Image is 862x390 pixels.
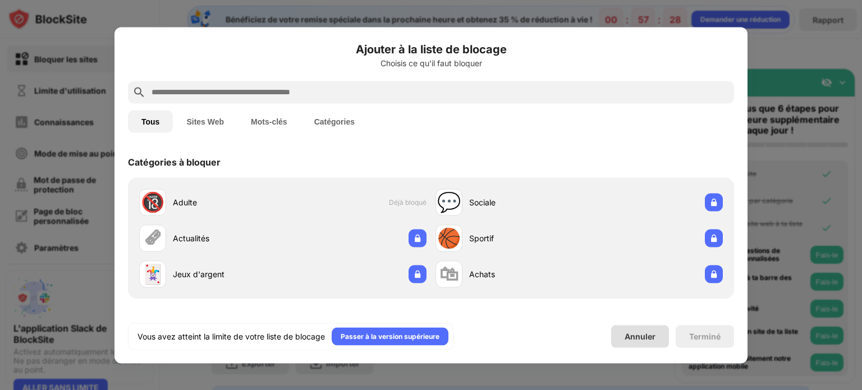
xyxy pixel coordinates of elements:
font: 💬 [437,190,461,213]
font: Actualités [173,233,209,243]
font: Vous avez atteint la limite de votre liste de blocage [137,331,325,341]
font: Terminé [689,331,721,341]
font: Tous [141,117,159,126]
font: 🛍 [439,262,458,285]
font: Sportif [469,233,494,243]
font: Annuler [625,332,655,341]
font: Adulte [173,198,197,207]
font: Jeux d'argent [173,269,224,279]
font: Déjà bloqué [389,198,427,207]
font: Catégories [314,117,355,126]
font: 🗞 [143,226,162,249]
button: Catégories [301,110,368,132]
button: Mots-clés [237,110,301,132]
font: 🃏 [141,262,164,285]
font: Passer à la version supérieure [341,332,439,340]
img: search.svg [132,85,146,99]
font: Achats [469,269,495,279]
button: Tous [128,110,173,132]
font: 🏀 [437,226,461,249]
font: Sites Web [186,117,224,126]
font: Sociale [469,198,496,207]
font: Ajouter à la liste de blocage [356,42,507,56]
button: Sites Web [173,110,237,132]
font: Catégories à bloquer [128,156,221,167]
font: 🔞 [141,190,164,213]
font: Choisis ce qu'il faut bloquer [380,58,482,67]
font: Mots-clés [251,117,287,126]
